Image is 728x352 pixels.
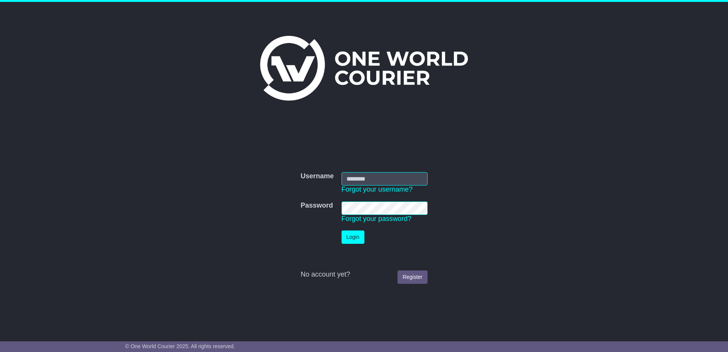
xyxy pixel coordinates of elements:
a: Forgot your username? [342,186,413,193]
div: No account yet? [300,270,427,279]
a: Forgot your password? [342,215,412,222]
button: Login [342,230,364,244]
span: © One World Courier 2025. All rights reserved. [125,343,235,349]
a: Register [398,270,427,284]
label: Username [300,172,334,181]
img: One World [260,36,468,101]
label: Password [300,202,333,210]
